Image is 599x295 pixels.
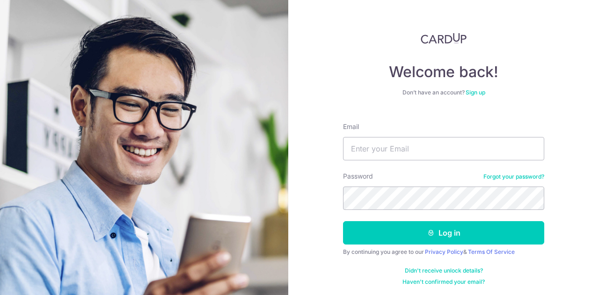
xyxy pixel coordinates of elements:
a: Sign up [466,89,485,96]
a: Terms Of Service [468,248,515,255]
div: By continuing you agree to our & [343,248,544,256]
label: Password [343,172,373,181]
a: Didn't receive unlock details? [405,267,483,274]
a: Haven't confirmed your email? [402,278,485,286]
a: Forgot your password? [483,173,544,180]
img: CardUp Logo [421,33,467,44]
a: Privacy Policy [425,248,463,255]
button: Log in [343,221,544,245]
label: Email [343,122,359,131]
div: Don’t have an account? [343,89,544,96]
input: Enter your Email [343,137,544,160]
h4: Welcome back! [343,63,544,81]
